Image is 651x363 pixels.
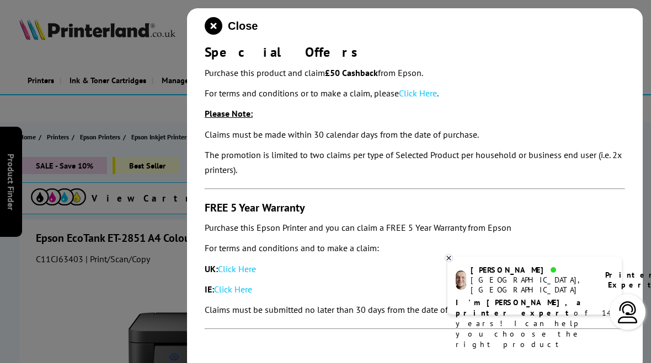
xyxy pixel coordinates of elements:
[471,275,591,295] div: [GEOGRAPHIC_DATA], [GEOGRAPHIC_DATA]
[617,301,639,323] img: user-headset-light.svg
[205,201,625,215] h3: FREE 5 Year Warranty
[456,297,613,350] p: of 14 years! I can help you choose the right product
[205,302,625,317] p: Claims must be submitted no later than 30 days from the date of purchase.
[205,149,622,175] em: The promotion is limited to two claims per type of Selected Product per household or business end...
[205,17,258,35] button: close modal
[205,129,479,140] em: Claims must be made within 30 calendar days from the date of purchase.
[471,265,591,275] div: [PERSON_NAME]
[205,66,625,80] p: Purchase this product and claim from Epson.
[205,220,625,235] p: Purchase this Epson Printer and you can claim a FREE 5 Year Warranty from Epson
[205,284,214,295] strong: IE:
[456,270,466,290] img: ashley-livechat.png
[205,241,625,256] p: For terms and conditions and to make a claim:
[205,263,218,274] strong: UK:
[456,297,584,318] b: I'm [PERSON_NAME], a printer expert
[218,263,256,274] a: Click Here
[205,44,625,61] div: Special Offers
[228,20,258,32] span: Close
[214,284,252,295] a: Click Here
[205,108,253,119] u: Please Note:
[325,67,378,78] strong: £50 Cashback
[399,88,437,99] a: Click Here
[205,86,625,101] p: For terms and conditions or to make a claim, please .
